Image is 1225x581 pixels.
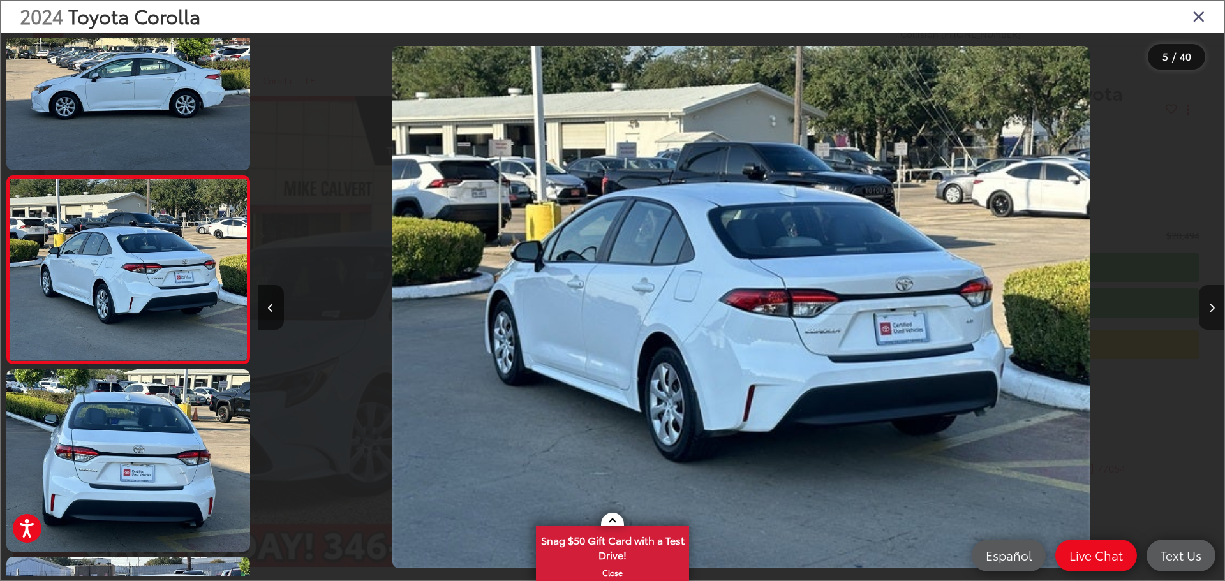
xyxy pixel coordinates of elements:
a: Español [972,540,1046,571]
a: Live Chat [1055,540,1137,571]
span: / [1171,52,1177,61]
img: 2024 Toyota Corolla LE [392,46,1090,569]
span: Text Us [1154,547,1208,563]
a: Text Us [1147,540,1215,571]
button: Previous image [258,285,284,330]
i: Close gallery [1192,8,1205,24]
span: Live Chat [1063,547,1129,563]
span: 2024 [20,2,63,29]
span: 5 [1162,49,1168,63]
img: 2024 Toyota Corolla LE [4,367,252,554]
span: Español [979,547,1038,563]
span: Toyota Corolla [68,2,200,29]
img: 2024 Toyota Corolla LE [7,179,249,360]
span: 40 [1180,49,1191,63]
span: Snag $50 Gift Card with a Test Drive! [537,527,688,566]
div: 2024 Toyota Corolla LE 4 [258,46,1224,569]
button: Next image [1199,285,1224,330]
